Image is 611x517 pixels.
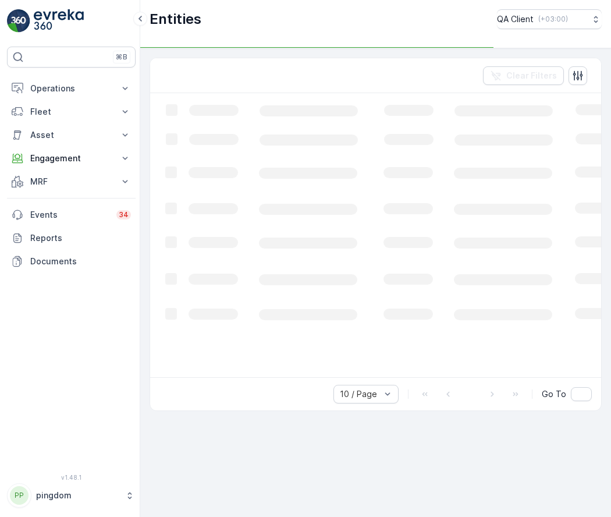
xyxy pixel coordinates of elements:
[497,13,534,25] p: QA Client
[542,388,566,400] span: Go To
[7,250,136,273] a: Documents
[7,77,136,100] button: Operations
[7,147,136,170] button: Engagement
[30,83,112,94] p: Operations
[506,70,557,82] p: Clear Filters
[497,9,602,29] button: QA Client(+03:00)
[30,256,131,267] p: Documents
[30,129,112,141] p: Asset
[10,486,29,505] div: PP
[119,210,129,219] p: 34
[538,15,568,24] p: ( +03:00 )
[30,232,131,244] p: Reports
[34,9,84,33] img: logo_light-DOdMpM7g.png
[7,100,136,123] button: Fleet
[30,209,109,221] p: Events
[116,52,127,62] p: ⌘B
[30,153,112,164] p: Engagement
[7,203,136,226] a: Events34
[7,226,136,250] a: Reports
[150,10,201,29] p: Entities
[30,176,112,187] p: MRF
[7,474,136,481] span: v 1.48.1
[7,9,30,33] img: logo
[7,170,136,193] button: MRF
[30,106,112,118] p: Fleet
[36,490,119,501] p: pingdom
[483,66,564,85] button: Clear Filters
[7,483,136,508] button: PPpingdom
[7,123,136,147] button: Asset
